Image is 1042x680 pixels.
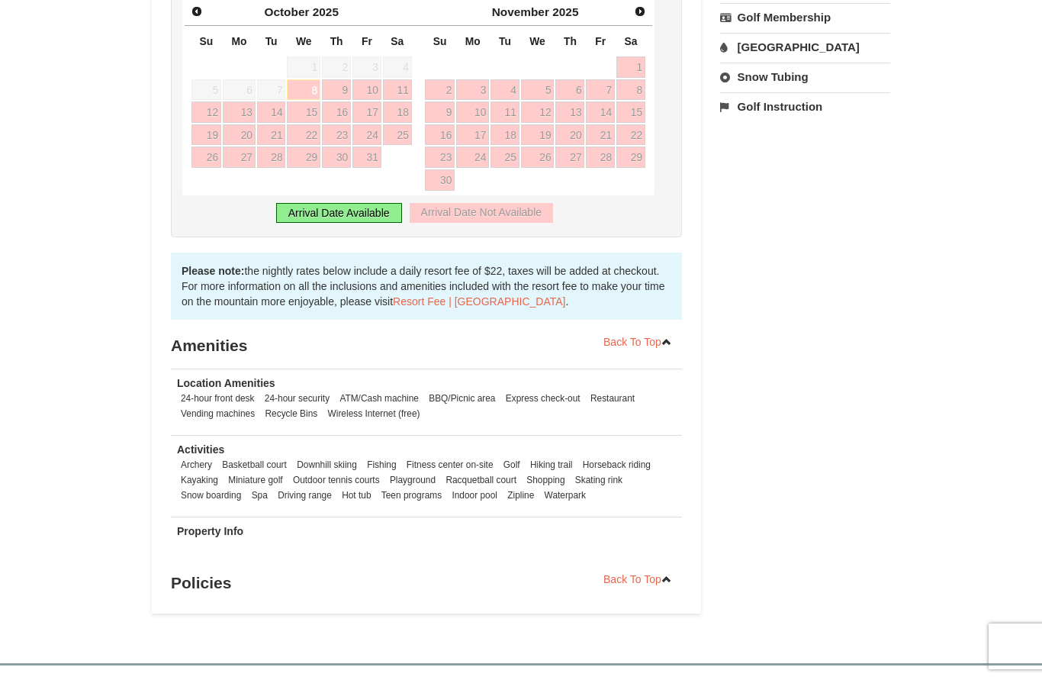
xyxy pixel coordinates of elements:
a: 1 [616,56,645,78]
a: Back To Top [593,568,682,591]
a: Golf Instruction [720,92,890,121]
li: 24-hour front desk [177,391,259,406]
li: Playground [386,472,439,488]
a: 18 [383,102,412,123]
li: Kayaking [177,472,222,488]
li: Golf [500,457,524,472]
a: 29 [287,147,320,168]
span: Sunday [433,35,447,47]
span: Next [634,5,646,18]
h3: Policies [171,568,682,598]
a: 17 [352,102,381,123]
a: 29 [616,147,645,168]
span: Saturday [391,35,404,47]
a: 30 [425,169,455,191]
li: Recycle Bins [262,406,322,421]
a: [GEOGRAPHIC_DATA] [720,33,890,61]
span: 6 [223,79,256,101]
li: Shopping [523,472,568,488]
span: 5 [191,79,221,101]
li: Basketball court [218,457,291,472]
div: Arrival Date Not Available [410,203,553,223]
a: 18 [490,124,519,146]
a: 9 [425,102,455,123]
strong: Activities [177,443,224,456]
a: 10 [352,79,381,101]
a: 5 [521,79,555,101]
a: Golf Membership [720,3,890,31]
li: Racquetball court [442,472,520,488]
li: Restaurant [587,391,638,406]
a: 16 [425,124,455,146]
span: Monday [465,35,481,47]
li: ATM/Cash machine [336,391,423,406]
a: 8 [287,79,320,101]
a: 19 [191,124,221,146]
a: 15 [287,102,320,123]
a: 4 [490,79,519,101]
a: 17 [456,124,489,146]
li: Vending machines [177,406,259,421]
a: 13 [555,102,584,123]
a: 20 [555,124,584,146]
a: 28 [586,147,615,168]
a: 27 [555,147,584,168]
a: 23 [322,124,351,146]
a: 24 [352,124,381,146]
a: 11 [490,102,519,123]
li: Wireless Internet (free) [324,406,424,421]
li: Downhill skiing [293,457,361,472]
li: Fishing [363,457,400,472]
a: 25 [490,147,519,168]
a: 22 [287,124,320,146]
a: 25 [383,124,412,146]
a: 28 [257,147,286,168]
li: Archery [177,457,216,472]
a: Resort Fee | [GEOGRAPHIC_DATA] [393,295,565,308]
span: 2025 [552,5,578,18]
a: 20 [223,124,256,146]
span: Thursday [564,35,577,47]
a: 16 [322,102,351,123]
span: Thursday [330,35,343,47]
span: Tuesday [265,35,278,47]
li: Driving range [274,488,336,503]
a: 19 [521,124,555,146]
span: 2 [322,56,351,78]
a: 6 [555,79,584,101]
a: 31 [352,147,381,168]
li: Horseback riding [579,457,654,472]
a: Prev [186,1,207,22]
div: Arrival Date Available [276,203,402,223]
span: Saturday [625,35,638,47]
a: 21 [257,124,286,146]
a: 13 [223,102,256,123]
strong: Please note: [182,265,244,277]
span: Tuesday [499,35,511,47]
a: Next [629,1,651,22]
span: Wednesday [529,35,545,47]
span: Prev [191,5,203,18]
li: Miniature golf [224,472,286,488]
span: Sunday [199,35,213,47]
a: 23 [425,147,455,168]
span: 3 [352,56,381,78]
span: 4 [383,56,412,78]
a: 14 [586,102,615,123]
a: 2 [425,79,455,101]
strong: Location Amenities [177,377,275,389]
li: Indoor pool [448,488,501,503]
li: Hot tub [338,488,375,503]
li: Snow boarding [177,488,245,503]
span: November [492,5,549,18]
a: 15 [616,102,645,123]
span: October [264,5,309,18]
a: 8 [616,79,645,101]
a: 11 [383,79,412,101]
a: Back To Top [593,330,682,353]
li: Hiking trail [526,457,577,472]
span: 7 [257,79,286,101]
a: 26 [521,147,555,168]
li: Express check-out [502,391,584,406]
a: 10 [456,102,489,123]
